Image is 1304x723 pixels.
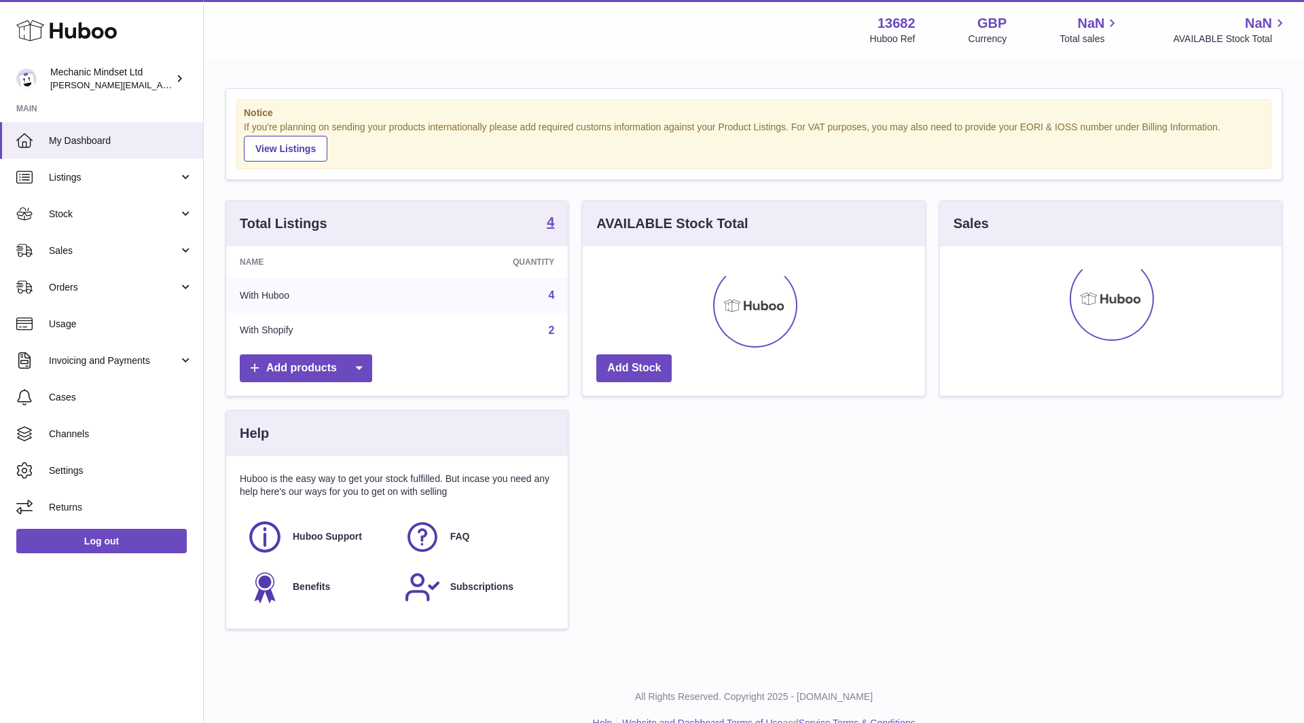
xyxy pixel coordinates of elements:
span: NaN [1245,14,1272,33]
span: Benefits [293,580,330,593]
span: Sales [49,244,179,257]
a: Log out [16,529,187,553]
div: Currency [968,33,1007,45]
a: Huboo Support [247,519,391,555]
strong: 13682 [877,14,916,33]
span: Channels [49,428,193,441]
a: Benefits [247,569,391,606]
a: Subscriptions [404,569,548,606]
h3: Help [240,424,269,443]
a: NaN Total sales [1059,14,1120,45]
span: NaN [1077,14,1104,33]
a: Add Stock [596,354,672,382]
h3: Total Listings [240,215,327,233]
span: Huboo Support [293,530,362,543]
strong: Notice [244,107,1264,119]
span: Usage [49,318,193,331]
span: My Dashboard [49,134,193,147]
p: All Rights Reserved. Copyright 2025 - [DOMAIN_NAME] [215,690,1293,703]
span: Listings [49,171,179,184]
span: Subscriptions [450,580,513,593]
span: AVAILABLE Stock Total [1173,33,1288,45]
img: darren@mechanicmindset.com [16,69,37,89]
a: View Listings [244,136,327,162]
th: Quantity [410,246,568,278]
h3: AVAILABLE Stock Total [596,215,748,233]
span: Stock [49,208,179,221]
span: Returns [49,501,193,514]
a: 4 [547,215,554,231]
a: Add products [240,354,372,382]
span: Cases [49,391,193,404]
span: Settings [49,464,193,477]
p: Huboo is the easy way to get your stock fulfilled. But incase you need any help here's our ways f... [240,472,554,498]
strong: GBP [977,14,1007,33]
th: Name [226,246,410,278]
h3: Sales [954,215,989,233]
span: [PERSON_NAME][EMAIL_ADDRESS][DOMAIN_NAME] [50,79,272,90]
a: NaN AVAILABLE Stock Total [1173,14,1288,45]
div: Mechanic Mindset Ltd [50,66,173,92]
a: 2 [548,325,554,336]
div: If you're planning on sending your products internationally please add required customs informati... [244,121,1264,162]
a: FAQ [404,519,548,555]
span: Total sales [1059,33,1120,45]
td: With Shopify [226,313,410,348]
span: Orders [49,281,179,294]
strong: 4 [547,215,554,229]
td: With Huboo [226,278,410,313]
span: Invoicing and Payments [49,354,179,367]
div: Huboo Ref [870,33,916,45]
a: 4 [548,289,554,301]
span: FAQ [450,530,470,543]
